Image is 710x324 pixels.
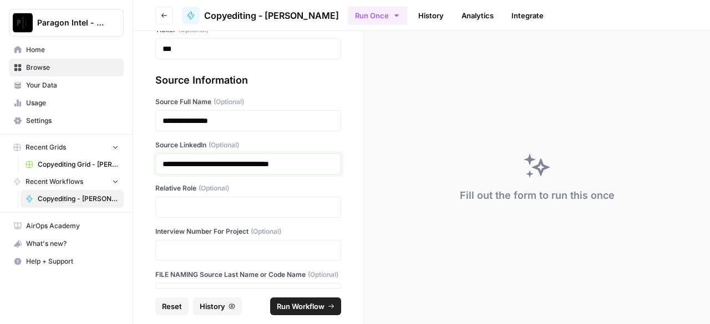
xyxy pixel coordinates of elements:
button: Run Workflow [270,297,341,315]
a: History [412,7,450,24]
span: (Optional) [209,140,239,150]
span: Reset [162,301,182,312]
span: Your Data [26,80,119,90]
button: Help + Support [9,253,124,270]
a: Usage [9,94,124,112]
span: AirOps Academy [26,221,119,231]
span: (Optional) [199,183,229,193]
a: Home [9,41,124,59]
span: History [200,301,225,312]
span: Recent Grids [26,142,66,152]
span: Run Workflow [277,301,324,312]
span: Settings [26,116,119,126]
label: Interview Number For Project [155,227,341,236]
button: Run Once [348,6,407,25]
a: AirOps Academy [9,217,124,235]
span: Help + Support [26,256,119,266]
span: (Optional) [214,97,244,107]
div: Fill out the form to run this once [460,188,615,203]
label: FILE NAMING Source Last Name or Code Name [155,270,341,280]
button: Recent Grids [9,139,124,156]
label: Source Full Name [155,97,341,107]
button: History [193,297,242,315]
span: Copyediting - [PERSON_NAME] [38,194,119,204]
span: Copyediting - [PERSON_NAME] [204,9,339,22]
a: Analytics [455,7,500,24]
a: Copyediting - [PERSON_NAME] [21,190,124,208]
span: Recent Workflows [26,177,83,187]
a: Copyediting - [PERSON_NAME] [182,7,339,24]
button: Recent Workflows [9,173,124,190]
span: (Optional) [308,270,338,280]
a: Integrate [505,7,550,24]
a: Settings [9,112,124,130]
span: Copyediting Grid - [PERSON_NAME] [38,160,119,169]
span: Paragon Intel - Copyediting [37,17,104,28]
a: Browse [9,59,124,76]
span: Usage [26,98,119,108]
a: Your Data [9,76,124,94]
span: Home [26,45,119,55]
label: Source LinkedIn [155,140,341,150]
img: Paragon Intel - Copyediting Logo [13,13,33,33]
button: Reset [155,297,189,315]
button: What's new? [9,235,124,253]
label: Relative Role [155,183,341,193]
div: What's new? [9,235,123,252]
span: Browse [26,63,119,73]
div: Source Information [155,73,341,88]
span: (Optional) [251,227,281,236]
button: Workspace: Paragon Intel - Copyediting [9,9,124,37]
a: Copyediting Grid - [PERSON_NAME] [21,156,124,173]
